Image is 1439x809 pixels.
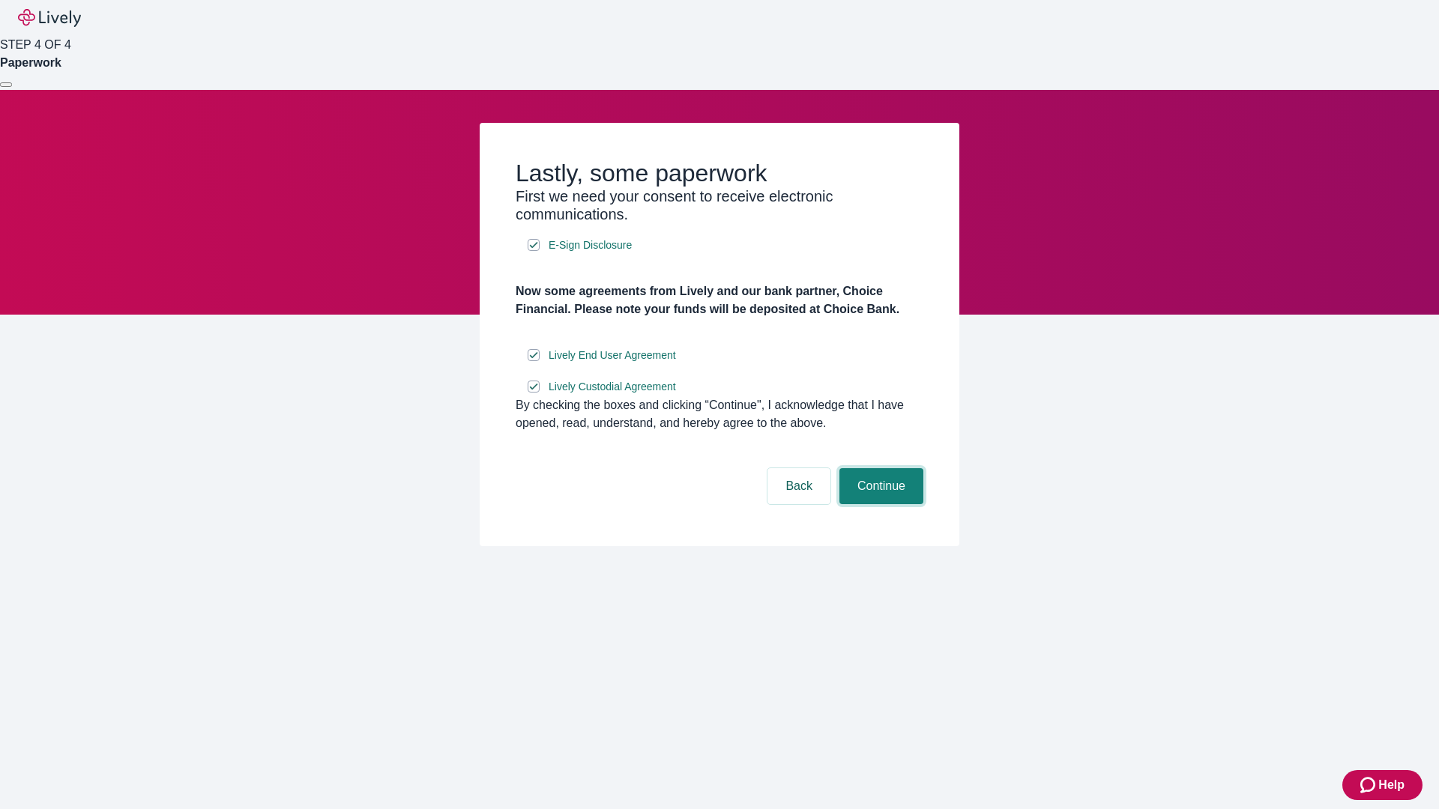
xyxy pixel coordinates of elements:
h4: Now some agreements from Lively and our bank partner, Choice Financial. Please note your funds wi... [516,282,923,318]
button: Continue [839,468,923,504]
h2: Lastly, some paperwork [516,159,923,187]
span: Lively Custodial Agreement [549,379,676,395]
svg: Zendesk support icon [1360,776,1378,794]
button: Back [767,468,830,504]
span: Help [1378,776,1405,794]
h3: First we need your consent to receive electronic communications. [516,187,923,223]
a: e-sign disclosure document [546,378,679,396]
a: e-sign disclosure document [546,236,635,255]
button: Zendesk support iconHelp [1342,770,1423,800]
span: E-Sign Disclosure [549,237,632,253]
a: e-sign disclosure document [546,346,679,365]
span: Lively End User Agreement [549,348,676,363]
div: By checking the boxes and clicking “Continue", I acknowledge that I have opened, read, understand... [516,396,923,432]
img: Lively [18,9,81,27]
